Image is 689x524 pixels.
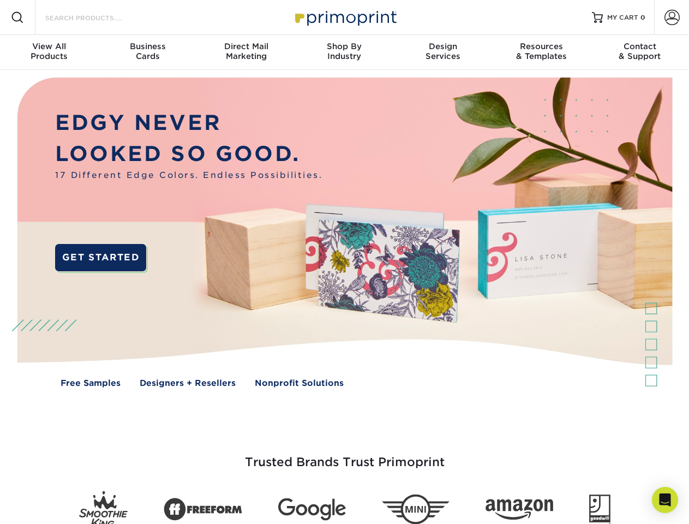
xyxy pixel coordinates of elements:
a: Designers + Resellers [140,377,236,390]
div: Open Intercom Messenger [652,487,678,513]
span: Contact [591,41,689,51]
span: MY CART [607,13,638,22]
a: Nonprofit Solutions [255,377,344,390]
div: Industry [295,41,393,61]
p: LOOKED SO GOOD. [55,139,322,170]
h3: Trusted Brands Trust Primoprint [26,429,664,483]
span: Design [394,41,492,51]
a: BusinessCards [98,35,196,70]
img: Primoprint [290,5,399,29]
span: 0 [640,14,645,21]
div: & Templates [492,41,590,61]
span: 17 Different Edge Colors. Endless Possibilities. [55,169,322,182]
div: Cards [98,41,196,61]
div: Services [394,41,492,61]
p: EDGY NEVER [55,108,322,139]
a: DesignServices [394,35,492,70]
a: Free Samples [61,377,121,390]
input: SEARCH PRODUCTS..... [44,11,151,24]
iframe: Google Customer Reviews [3,491,93,520]
a: Resources& Templates [492,35,590,70]
span: Business [98,41,196,51]
div: Marketing [197,41,295,61]
span: Resources [492,41,590,51]
span: Direct Mail [197,41,295,51]
a: Contact& Support [591,35,689,70]
a: Direct MailMarketing [197,35,295,70]
img: Amazon [486,499,553,520]
img: Google [278,498,346,521]
div: & Support [591,41,689,61]
img: Goodwill [589,495,610,524]
span: Shop By [295,41,393,51]
a: Shop ByIndustry [295,35,393,70]
a: GET STARTED [55,244,146,271]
